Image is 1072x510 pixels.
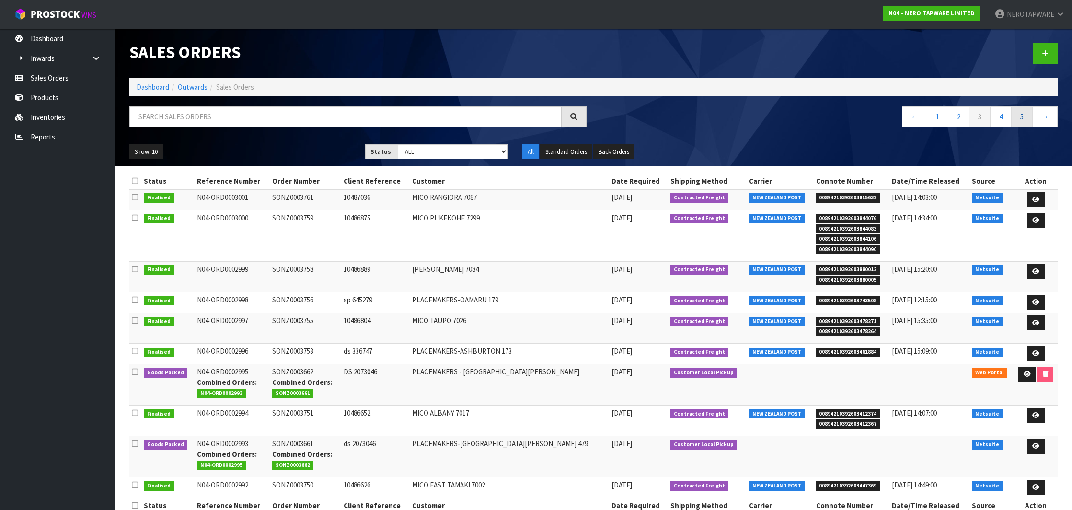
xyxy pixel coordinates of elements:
[1032,106,1058,127] a: →
[892,480,937,489] span: [DATE] 14:49:00
[129,43,587,62] h1: Sales Orders
[670,214,728,223] span: Contracted Freight
[341,174,409,189] th: Client Reference
[816,265,880,275] span: 00894210392603880012
[341,364,409,406] td: DS 2073046
[972,481,1003,491] span: Netsuite
[272,450,332,459] strong: Combined Orders:
[889,174,969,189] th: Date/Time Released
[144,265,174,275] span: Finalised
[670,368,737,378] span: Customer Local Pickup
[410,174,609,189] th: Customer
[972,296,1003,306] span: Netsuite
[1007,10,1054,19] span: NEROTAPWARE
[270,364,341,406] td: SONZ0003662
[816,419,880,429] span: 00894210392603412367
[410,364,609,406] td: PLACEMAKERS - [GEOGRAPHIC_DATA][PERSON_NAME]
[195,261,270,292] td: N04-ORD0002999
[611,193,632,202] span: [DATE]
[197,461,246,470] span: N04-ORD0002995
[270,261,341,292] td: SONZ0003758
[969,174,1014,189] th: Source
[195,436,270,477] td: N04-ORD0002993
[197,450,257,459] strong: Combined Orders:
[144,193,174,203] span: Finalised
[816,409,880,419] span: 00894210392603412374
[892,213,937,222] span: [DATE] 14:34:00
[814,174,890,189] th: Connote Number
[969,106,991,127] a: 3
[670,348,728,357] span: Contracted Freight
[341,189,409,210] td: 10487036
[1014,174,1058,189] th: Action
[341,313,409,343] td: 10486804
[816,224,880,234] span: 00894210392603844083
[197,389,246,398] span: N04-ORD0002993
[341,436,409,477] td: ds 2073046
[747,174,814,189] th: Carrier
[144,368,187,378] span: Goods Packed
[14,8,26,20] img: cube-alt.png
[410,313,609,343] td: MICO TAUPO 7026
[972,317,1003,326] span: Netsuite
[270,436,341,477] td: SONZ0003661
[144,214,174,223] span: Finalised
[670,296,728,306] span: Contracted Freight
[749,409,805,419] span: NEW ZEALAND POST
[540,144,592,160] button: Standard Orders
[892,408,937,417] span: [DATE] 14:07:00
[902,106,927,127] a: ←
[888,9,975,17] strong: N04 - NERO TAPWARE LIMITED
[270,189,341,210] td: SONZ0003761
[144,481,174,491] span: Finalised
[144,409,174,419] span: Finalised
[670,317,728,326] span: Contracted Freight
[137,82,169,92] a: Dashboard
[410,406,609,436] td: MICO ALBANY 7017
[816,234,880,244] span: 00894210392603844106
[410,189,609,210] td: MICO RANGIORA 7087
[670,265,728,275] span: Contracted Freight
[611,316,632,325] span: [DATE]
[611,295,632,304] span: [DATE]
[144,296,174,306] span: Finalised
[270,406,341,436] td: SONZ0003751
[611,265,632,274] span: [DATE]
[670,409,728,419] span: Contracted Freight
[197,378,257,387] strong: Combined Orders:
[270,344,341,364] td: SONZ0003753
[195,292,270,313] td: N04-ORD0002998
[601,106,1058,130] nav: Page navigation
[609,174,668,189] th: Date Required
[948,106,969,127] a: 2
[927,106,948,127] a: 1
[972,409,1003,419] span: Netsuite
[195,210,270,261] td: N04-ORD0003000
[593,144,634,160] button: Back Orders
[611,367,632,376] span: [DATE]
[341,477,409,498] td: 10486626
[670,440,737,450] span: Customer Local Pickup
[611,347,632,356] span: [DATE]
[972,348,1003,357] span: Netsuite
[749,317,805,326] span: NEW ZEALAND POST
[611,439,632,448] span: [DATE]
[816,481,880,491] span: 00894210392603447369
[341,344,409,364] td: ds 336747
[816,193,880,203] span: 00894210392603815632
[972,214,1003,223] span: Netsuite
[270,210,341,261] td: SONZ0003759
[410,436,609,477] td: PLACEMAKERS-[GEOGRAPHIC_DATA][PERSON_NAME] 479
[195,189,270,210] td: N04-ORD0003001
[272,389,313,398] span: SONZ0003661
[195,364,270,406] td: N04-ORD0002995
[341,261,409,292] td: 10486889
[892,316,937,325] span: [DATE] 15:35:00
[816,245,880,255] span: 00894210392603844090
[410,344,609,364] td: PLACEMAKERS-ASHBURTON 173
[81,11,96,20] small: WMS
[816,214,880,223] span: 00894210392603844076
[129,144,163,160] button: Show: 10
[31,8,80,21] span: ProStock
[216,82,254,92] span: Sales Orders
